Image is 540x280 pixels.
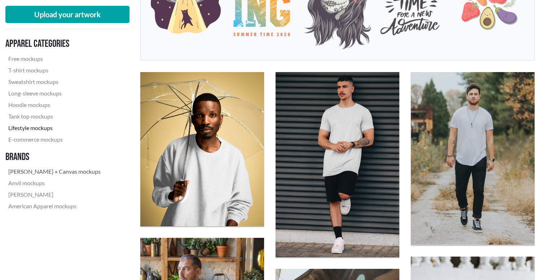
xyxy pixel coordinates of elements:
a: Free mockups [5,53,104,65]
h3: Brands [5,151,104,163]
a: Lifestyle mockups [5,122,104,134]
a: Long-sleeve mockups [5,88,104,99]
a: [PERSON_NAME] [5,189,104,200]
a: Sweatshirt mockups [5,76,104,88]
h3: Apparel categories [5,38,104,50]
a: Hoodie mockups [5,99,104,111]
a: T-shirt mockups [5,65,104,76]
a: Anvil mockups [5,177,104,189]
a: Tank top mockups [5,111,104,122]
img: fit man with a tattoo wearing a white crew neck T-shirt leaning against a roller shutter [276,72,399,257]
a: American Apparel mockups [5,200,104,212]
img: good-looking man with a necklace wearing a white crew neck T-shirt walking outside [411,72,535,245]
img: black man holding an umbrella wearing a white sweatshirt in front of a yellow background [140,72,264,227]
button: Upload your artwork [5,6,129,23]
a: E-commerce mockups [5,134,104,145]
a: [PERSON_NAME] + Canvas mockups [5,166,104,177]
